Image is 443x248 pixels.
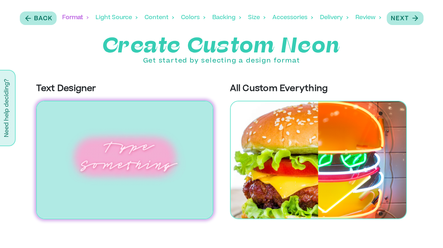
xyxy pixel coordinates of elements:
[20,11,57,25] button: Back
[36,101,213,219] img: Text Designer
[272,7,313,28] div: Accessories
[62,7,89,28] div: Format
[36,83,213,95] p: Text Designer
[408,215,443,248] iframe: Chat Widget
[212,7,241,28] div: Backing
[181,7,205,28] div: Colors
[387,11,424,25] button: Next
[96,7,138,28] div: Light Source
[145,7,174,28] div: Content
[391,15,409,23] p: Next
[230,83,407,95] p: All Custom Everything
[355,7,381,28] div: Review
[230,101,407,219] img: All Custom Everything
[320,7,348,28] div: Delivery
[248,7,265,28] div: Size
[34,15,52,23] p: Back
